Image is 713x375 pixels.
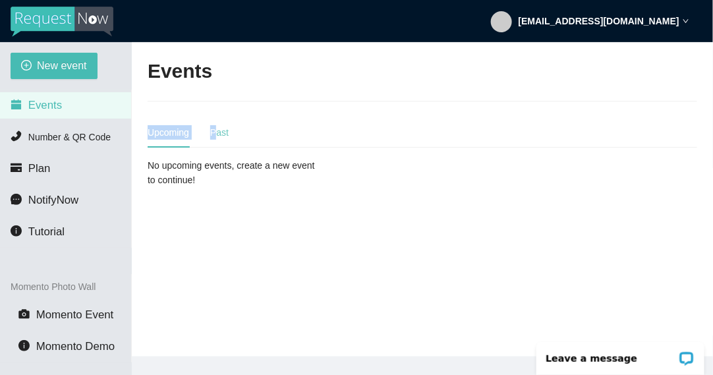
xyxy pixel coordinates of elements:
[148,58,212,85] h2: Events
[11,194,22,205] span: message
[28,132,111,142] span: Number & QR Code
[148,125,189,140] div: Upcoming
[11,225,22,237] span: info-circle
[528,333,713,375] iframe: LiveChat chat widget
[11,99,22,110] span: calendar
[683,18,689,24] span: down
[210,125,229,140] div: Past
[18,308,30,320] span: camera
[28,99,62,111] span: Events
[148,158,324,187] div: No upcoming events, create a new event to continue!
[36,340,115,353] span: Momento Demo
[11,130,22,142] span: phone
[18,340,30,351] span: info-circle
[11,7,113,37] img: RequestNow
[28,194,78,206] span: NotifyNow
[28,162,51,175] span: Plan
[519,16,679,26] strong: [EMAIL_ADDRESS][DOMAIN_NAME]
[36,308,114,321] span: Momento Event
[11,162,22,173] span: credit-card
[28,225,65,238] span: Tutorial
[37,57,87,74] span: New event
[21,60,32,72] span: plus-circle
[11,53,98,79] button: plus-circleNew event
